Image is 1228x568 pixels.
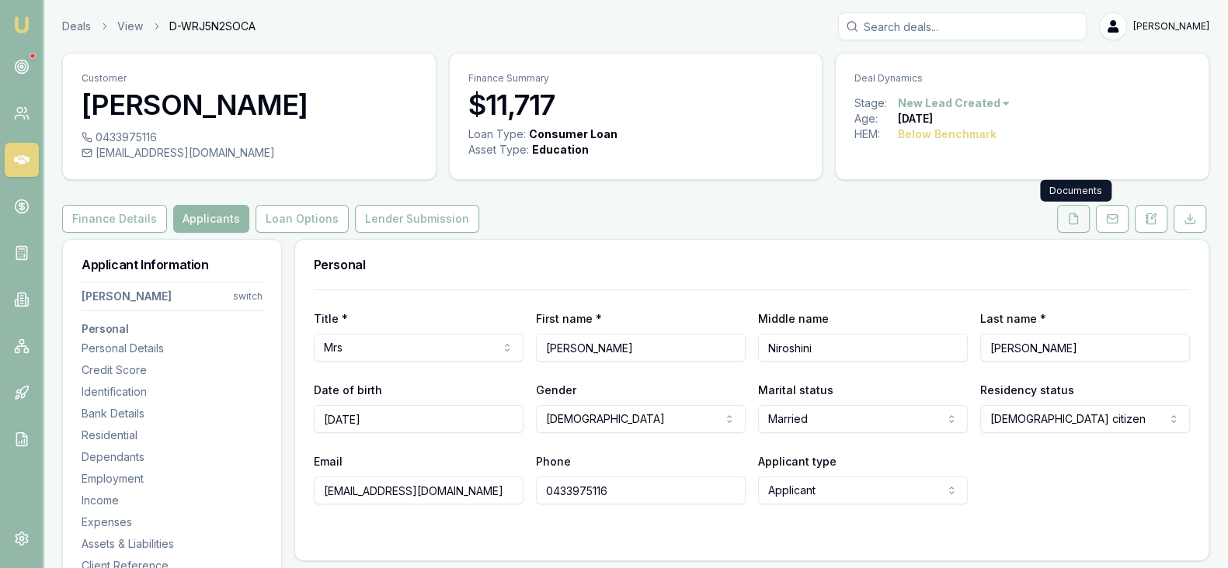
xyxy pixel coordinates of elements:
div: Documents [1040,180,1111,202]
label: Gender [536,383,576,397]
a: Loan Options [252,205,352,233]
nav: breadcrumb [62,19,256,34]
label: Marital status [758,383,833,397]
label: First name * [536,312,602,325]
button: Loan Options [256,205,349,233]
a: View [117,19,143,34]
div: Bank Details [82,406,263,421]
div: Credit Score [82,362,263,378]
div: switch [233,290,263,303]
div: [EMAIL_ADDRESS][DOMAIN_NAME] [82,145,417,161]
h3: Applicant Information [82,258,263,271]
button: Lender Submission [355,205,479,233]
h3: Personal [314,258,1190,271]
label: Last name * [980,312,1046,325]
a: Finance Details [62,205,170,233]
p: Customer [82,72,417,85]
label: Residency status [980,383,1074,397]
div: Identification [82,384,263,400]
input: 0431 234 567 [536,476,746,504]
button: Applicants [173,205,249,233]
div: Asset Type : [468,142,529,158]
div: Loan Type: [468,126,526,142]
p: Deal Dynamics [854,72,1190,85]
div: 0433975116 [82,130,417,145]
input: DD/MM/YYYY [314,405,524,433]
div: Consumer Loan [529,126,617,142]
label: Title * [314,312,348,325]
div: Residential [82,428,263,443]
label: Phone [536,455,571,468]
div: Dependants [82,449,263,465]
div: Expenses [82,514,263,530]
div: Age: [854,111,898,126]
div: [DATE] [898,111,933,126]
div: Below Benchmark [898,126,997,142]
a: Lender Submission [352,205,482,233]
div: [PERSON_NAME] [82,289,172,304]
button: Finance Details [62,205,167,233]
div: Personal Details [82,341,263,356]
h3: [PERSON_NAME] [82,89,417,120]
img: emu-icon-u.png [12,16,31,34]
div: Employment [82,471,263,487]
p: Finance Summary [468,72,804,85]
label: Middle name [758,312,829,325]
label: Applicant type [758,455,837,468]
div: Income [82,493,263,508]
a: Deals [62,19,91,34]
h3: Personal [82,324,263,334]
div: HEM: [854,126,898,142]
input: Search deals [838,12,1087,40]
span: D-WRJ5N2SOCA [169,19,256,34]
a: Applicants [170,205,252,233]
div: Assets & Liabilities [82,536,263,552]
label: Email [314,455,343,468]
button: New Lead Created [898,95,1011,111]
span: [PERSON_NAME] [1133,20,1209,33]
div: Education [532,142,589,158]
div: Stage: [854,95,898,111]
label: Date of birth [314,383,382,397]
h3: $11,717 [468,89,804,120]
